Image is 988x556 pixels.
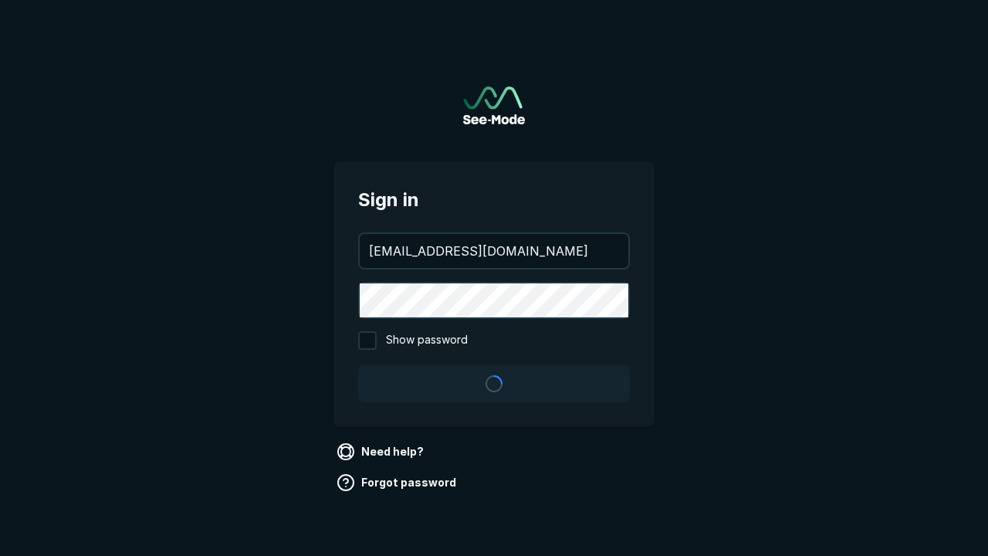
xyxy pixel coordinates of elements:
a: Need help? [333,439,430,464]
a: Go to sign in [463,86,525,124]
a: Forgot password [333,470,462,495]
span: Show password [386,331,468,350]
input: your@email.com [360,234,628,268]
span: Sign in [358,186,630,214]
img: See-Mode Logo [463,86,525,124]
